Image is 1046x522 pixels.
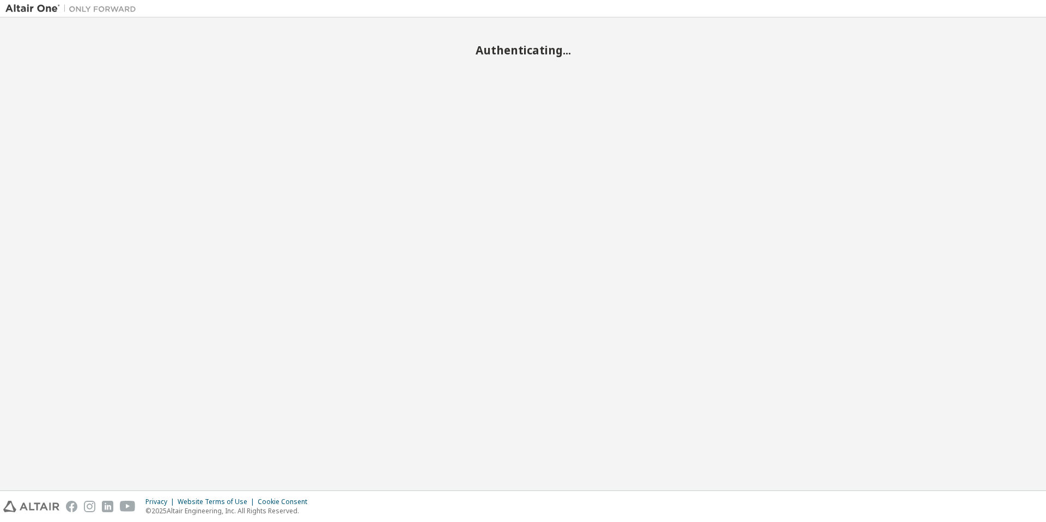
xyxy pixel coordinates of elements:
[66,501,77,512] img: facebook.svg
[258,498,314,506] div: Cookie Consent
[84,501,95,512] img: instagram.svg
[145,498,178,506] div: Privacy
[5,43,1041,57] h2: Authenticating...
[5,3,142,14] img: Altair One
[3,501,59,512] img: altair_logo.svg
[120,501,136,512] img: youtube.svg
[145,506,314,515] p: © 2025 Altair Engineering, Inc. All Rights Reserved.
[178,498,258,506] div: Website Terms of Use
[102,501,113,512] img: linkedin.svg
